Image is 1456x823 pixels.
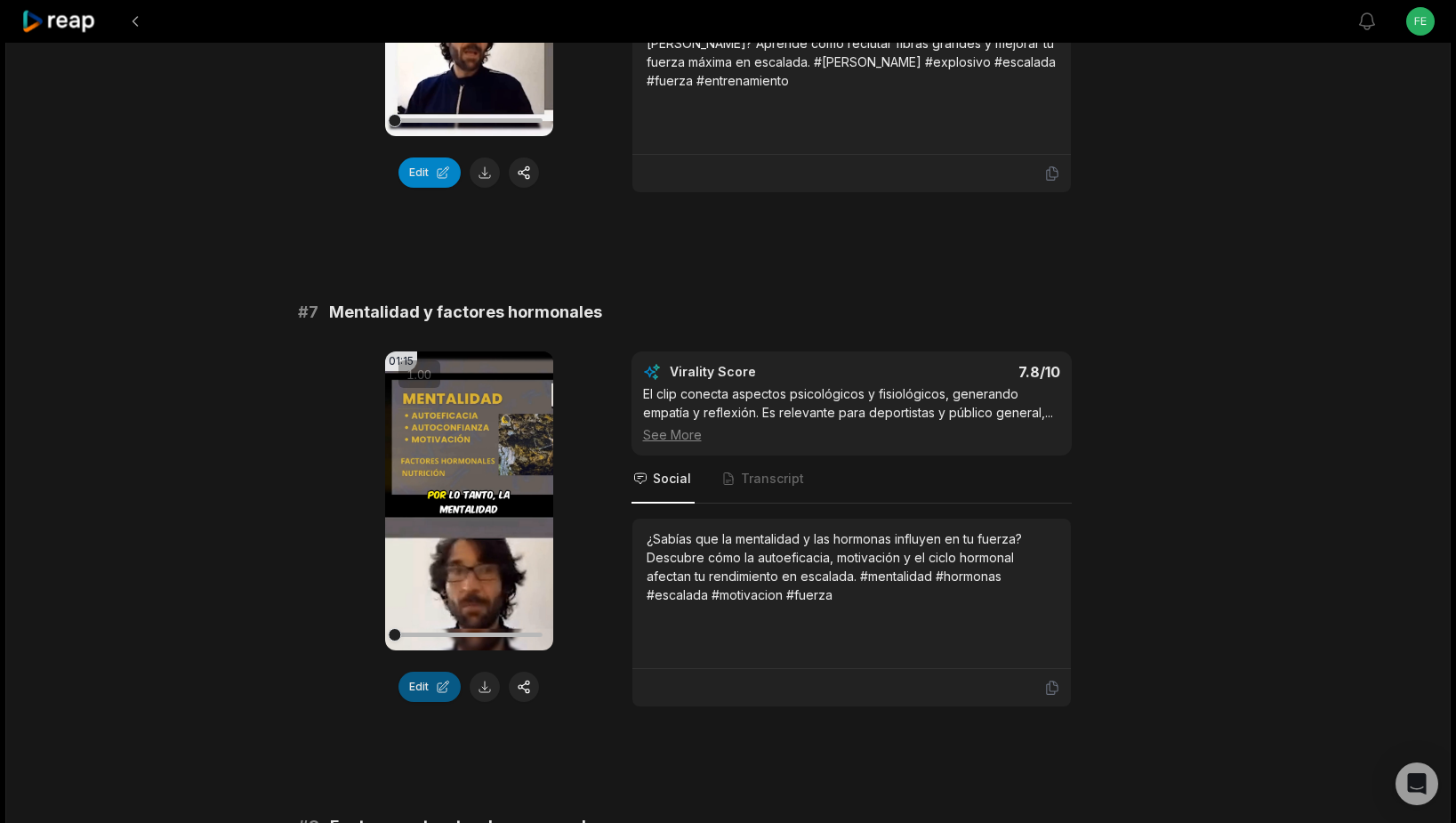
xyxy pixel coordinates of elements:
div: See More [643,425,1060,444]
button: Edit [398,672,461,702]
span: Transcript [741,470,804,488]
div: ¿Sabías que los movimientos explosivos pueden saltarse la [PERSON_NAME]? Aprende cómo reclutar fi... [647,15,1057,90]
video: Your browser does not support mp4 format. [385,351,553,650]
button: Edit [398,157,461,188]
div: ¿Sabías que la mentalidad y las hormonas influyen en tu fuerza? Descubre cómo la autoeficacia, mo... [647,529,1057,604]
span: Mentalidad y factores hormonales [329,300,602,325]
div: Open Intercom Messenger [1396,762,1438,805]
nav: Tabs [631,456,1072,504]
button: Get ChatGPT Summary (Ctrl+J) [1390,771,1424,805]
span: Social [653,470,691,488]
span: # 7 [298,300,318,325]
div: 7.8 /10 [869,363,1060,381]
div: Virality Score [670,363,861,381]
div: El clip conecta aspectos psicológicos y fisiológicos, generando empatía y reflexión. Es relevante... [643,384,1060,444]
